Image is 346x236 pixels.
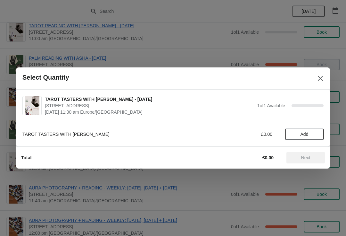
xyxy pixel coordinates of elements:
div: TAROT TASTERS WITH [PERSON_NAME] [22,131,200,137]
span: 1 of 1 Available [257,103,285,108]
div: £0.00 [213,131,272,137]
img: TAROT TASTERS WITH SARAH - 24TH AUGUST | 74 Broadway Market, London, UK | August 24 | 11:30 am Eu... [25,96,39,115]
h2: Select Quantity [22,74,69,81]
button: Close [315,73,326,84]
button: Add [285,128,324,140]
span: [STREET_ADDRESS] [45,102,254,109]
span: Add [301,132,309,137]
strong: £0.00 [262,155,274,160]
strong: Total [21,155,31,160]
span: [DATE] 11:30 am Europe/[GEOGRAPHIC_DATA] [45,109,254,115]
span: TAROT TASTERS WITH [PERSON_NAME] - [DATE] [45,96,254,102]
